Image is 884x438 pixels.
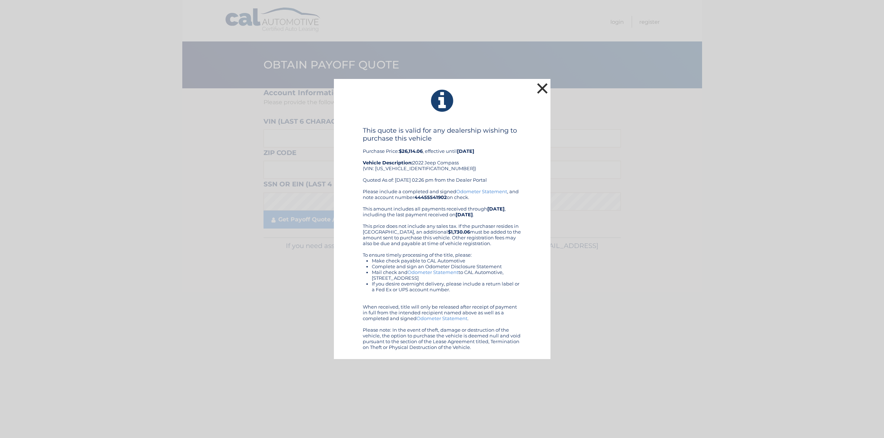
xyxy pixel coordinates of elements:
b: 44455541902 [414,194,447,200]
a: Odometer Statement [417,315,467,321]
h4: This quote is valid for any dealership wishing to purchase this vehicle [363,127,522,142]
li: Make check payable to CAL Automotive [372,258,522,264]
button: × [535,81,550,96]
b: $1,730.06 [448,229,470,235]
li: Mail check and to CAL Automotive, [STREET_ADDRESS] [372,269,522,281]
b: [DATE] [456,212,473,217]
a: Odometer Statement [456,189,507,194]
div: Please include a completed and signed , and note account number on check. This amount includes al... [363,189,522,350]
b: [DATE] [487,206,505,212]
div: Purchase Price: , effective until 2022 Jeep Compass (VIN: [US_VEHICLE_IDENTIFICATION_NUMBER]) Quo... [363,127,522,189]
b: $26,114.06 [399,148,423,154]
li: If you desire overnight delivery, please include a return label or a Fed Ex or UPS account number. [372,281,522,292]
strong: Vehicle Description: [363,160,413,165]
b: [DATE] [457,148,474,154]
a: Odometer Statement [408,269,458,275]
li: Complete and sign an Odometer Disclosure Statement [372,264,522,269]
